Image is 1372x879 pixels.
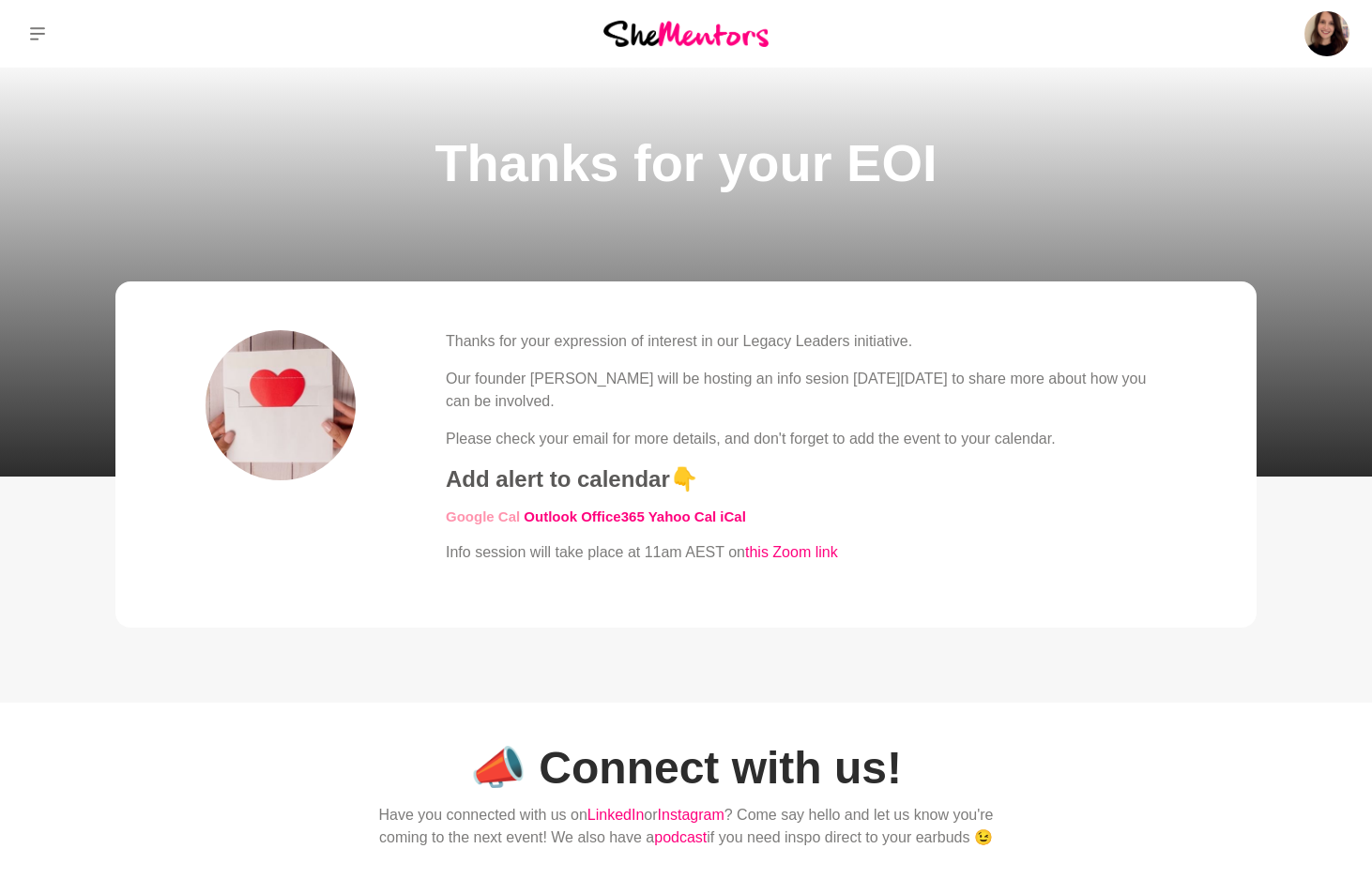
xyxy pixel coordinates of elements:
a: Instagram [658,807,724,823]
a: LinkedIn [587,807,645,823]
h1: Thanks for your EOI [23,128,1349,199]
p: Our founder [PERSON_NAME] will be hosting an info sesion [DATE][DATE] to share more about how you... [446,368,1166,413]
a: Yahoo Cal [648,508,717,524]
h1: 📣 Connect with us! [356,740,1016,796]
a: this Zoom link [745,544,838,560]
p: Info session will take place at 11am AEST on [446,541,1166,564]
a: podcast [654,829,707,845]
img: Ali Adey [1304,11,1349,56]
p: Thanks for your expression of interest in our Legacy Leaders initiative. [446,330,1166,353]
a: Outlook [524,508,577,524]
p: Have you connected with us on or ? Come say hello and let us know you're coming to the next event... [356,804,1016,849]
a: iCal [720,508,746,524]
h4: Add alert to calendar👇 [446,465,1166,493]
a: Office365 [581,508,645,524]
p: Please check your email for more details, and don't forget to add the event to your calendar. [446,428,1166,450]
a: Google Cal [446,508,520,524]
img: She Mentors Logo [603,21,769,46]
h5: ​ [446,508,1166,526]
